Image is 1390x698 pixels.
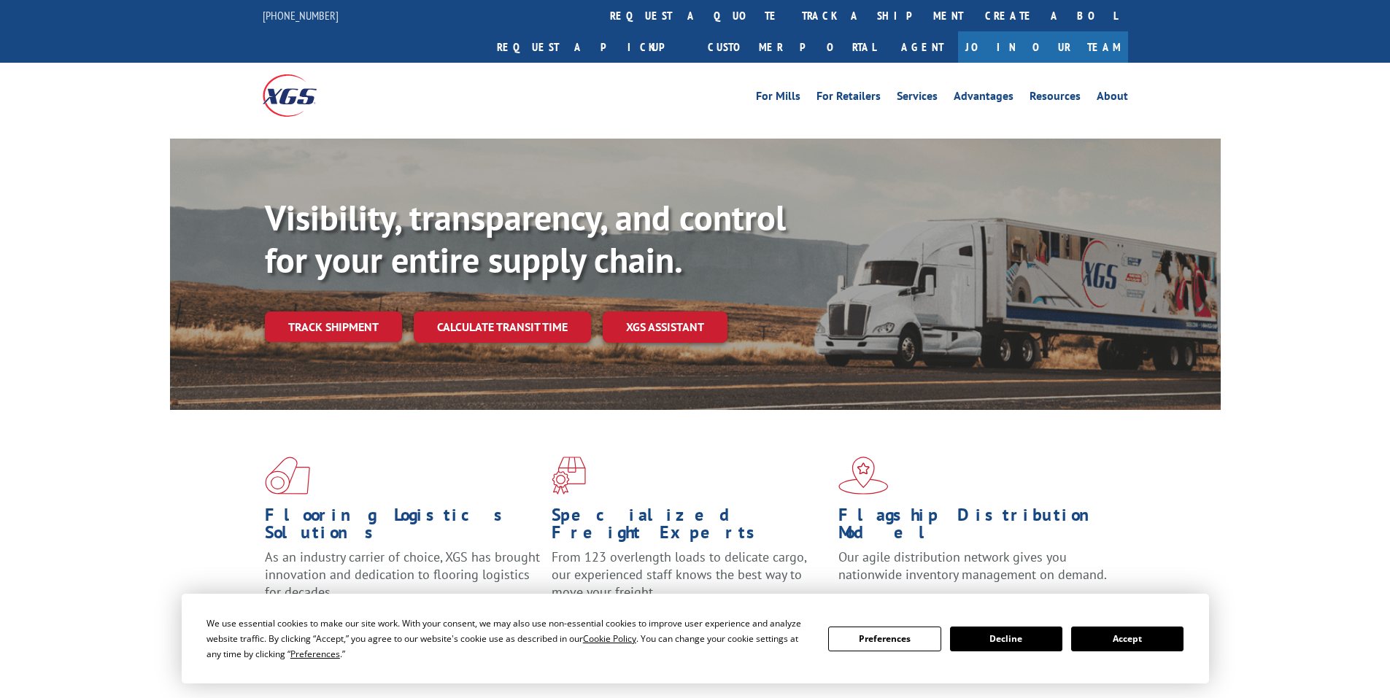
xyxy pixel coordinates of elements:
div: Cookie Consent Prompt [182,594,1209,683]
a: Services [897,90,938,106]
p: From 123 overlength loads to delicate cargo, our experienced staff knows the best way to move you... [552,548,827,613]
span: Cookie Policy [583,632,636,645]
span: As an industry carrier of choice, XGS has brought innovation and dedication to flooring logistics... [265,548,540,600]
h1: Specialized Freight Experts [552,506,827,548]
h1: Flagship Distribution Model [838,506,1114,548]
b: Visibility, transparency, and control for your entire supply chain. [265,195,786,282]
a: Resources [1030,90,1081,106]
button: Decline [950,627,1062,651]
img: xgs-icon-focused-on-flooring-red [552,457,586,495]
a: Customer Portal [697,31,887,63]
button: Preferences [828,627,941,651]
div: We use essential cookies to make our site work. With your consent, we may also use non-essential ... [206,616,811,662]
img: xgs-icon-total-supply-chain-intelligence-red [265,457,310,495]
a: Agent [887,31,958,63]
a: For Retailers [816,90,881,106]
span: Preferences [290,648,340,660]
h1: Flooring Logistics Solutions [265,506,541,548]
a: Track shipment [265,311,402,342]
a: Request a pickup [486,31,697,63]
a: About [1097,90,1128,106]
span: Our agile distribution network gives you nationwide inventory management on demand. [838,548,1107,583]
img: xgs-icon-flagship-distribution-model-red [838,457,889,495]
a: [PHONE_NUMBER] [263,8,339,23]
a: Advantages [954,90,1013,106]
a: Calculate transit time [414,311,591,343]
button: Accept [1071,627,1184,651]
a: Join Our Team [958,31,1128,63]
a: For Mills [756,90,800,106]
a: XGS ASSISTANT [603,311,727,343]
